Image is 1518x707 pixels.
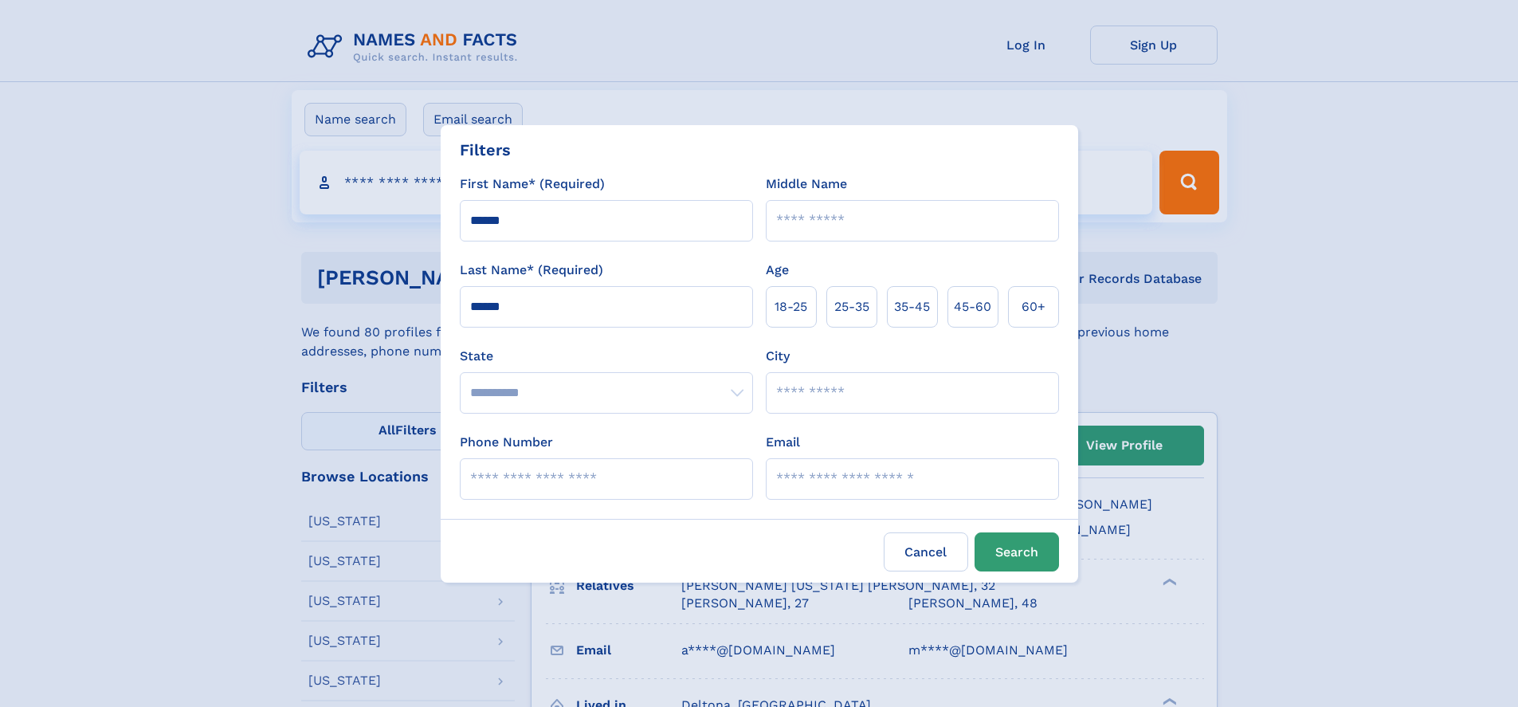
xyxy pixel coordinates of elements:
label: First Name* (Required) [460,175,605,194]
span: 35‑45 [894,297,930,316]
label: Middle Name [766,175,847,194]
span: 25‑35 [834,297,869,316]
label: State [460,347,753,366]
label: Email [766,433,800,452]
label: Last Name* (Required) [460,261,603,280]
label: Cancel [884,532,968,571]
label: City [766,347,790,366]
span: 18‑25 [775,297,807,316]
span: 60+ [1022,297,1045,316]
div: Filters [460,138,511,162]
button: Search [975,532,1059,571]
label: Age [766,261,789,280]
span: 45‑60 [954,297,991,316]
label: Phone Number [460,433,553,452]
